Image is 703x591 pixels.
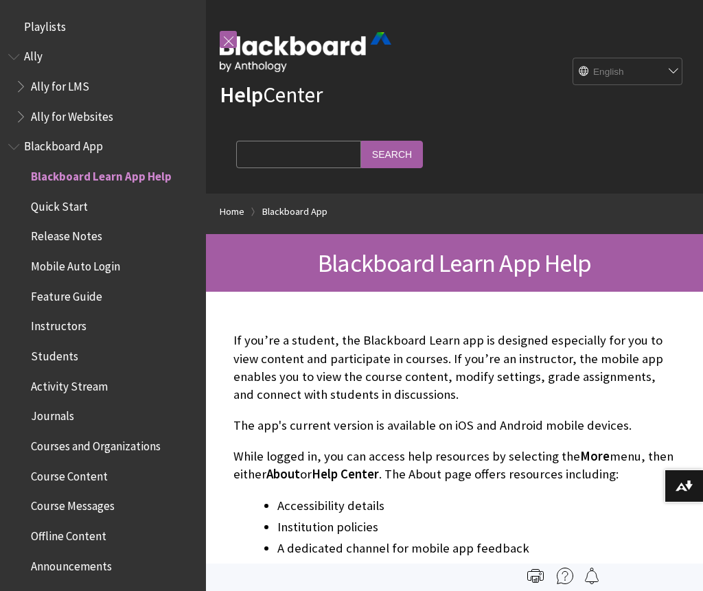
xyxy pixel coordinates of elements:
[31,105,113,124] span: Ally for Websites
[580,448,610,464] span: More
[233,417,676,434] p: The app's current version is available on iOS and Android mobile devices.
[8,45,198,128] nav: Book outline for Anthology Ally Help
[24,45,43,64] span: Ally
[262,203,327,220] a: Blackboard App
[31,315,87,334] span: Instructors
[24,135,103,154] span: Blackboard App
[318,247,591,279] span: Blackboard Learn App Help
[31,405,74,424] span: Journals
[361,141,423,167] input: Search
[277,539,676,558] li: A dedicated channel for mobile app feedback
[31,465,108,483] span: Course Content
[31,255,120,273] span: Mobile Auto Login
[277,496,676,515] li: Accessibility details
[573,58,683,86] select: Site Language Selector
[220,81,263,108] strong: Help
[31,434,161,453] span: Courses and Organizations
[220,32,391,72] img: Blackboard by Anthology
[31,495,115,513] span: Course Messages
[220,81,323,108] a: HelpCenter
[266,466,300,482] span: About
[584,568,600,584] img: Follow this page
[31,555,112,573] span: Announcements
[31,524,106,543] span: Offline Content
[8,15,198,38] nav: Book outline for Playlists
[527,568,544,584] img: Print
[557,568,573,584] img: More help
[31,285,102,303] span: Feature Guide
[233,448,676,483] p: While logged in, you can access help resources by selecting the menu, then either or . The About ...
[24,15,66,34] span: Playlists
[31,195,88,213] span: Quick Start
[220,203,244,220] a: Home
[31,75,89,93] span: Ally for LMS
[277,560,676,579] li: Privacy policies
[31,225,102,244] span: Release Notes
[312,466,379,482] span: Help Center
[31,345,78,363] span: Students
[233,332,676,404] p: If you’re a student, the Blackboard Learn app is designed especially for you to view content and ...
[277,518,676,537] li: Institution policies
[31,375,108,393] span: Activity Stream
[31,165,172,183] span: Blackboard Learn App Help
